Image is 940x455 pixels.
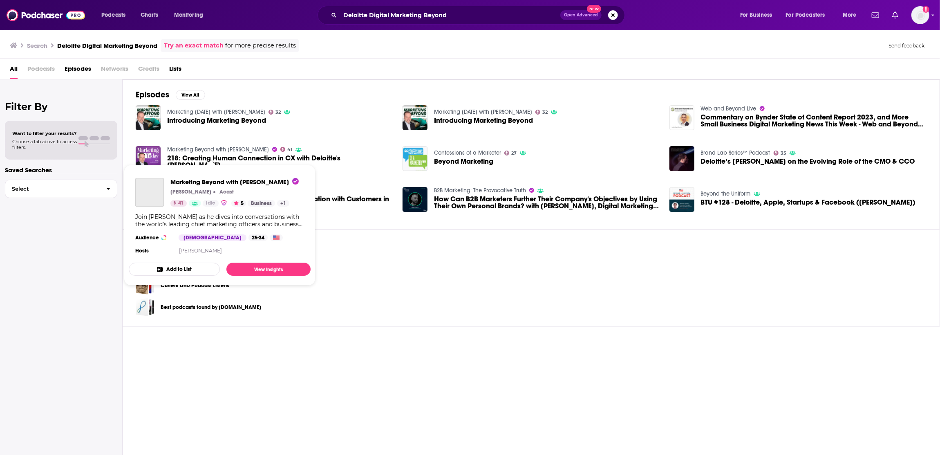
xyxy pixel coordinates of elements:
span: 35 [781,151,786,155]
span: Logged in as LindaBurns [911,6,929,24]
div: Search podcasts, credits, & more... [325,6,633,25]
a: Podchaser - Follow, Share and Rate Podcasts [7,7,85,23]
a: Charts [135,9,163,22]
a: [PERSON_NAME] [179,248,222,254]
a: Best podcasts found by digitalwellness.directory [136,298,154,316]
img: How Can B2B Marketers Further Their Company's Objectives by Using Their Own Personal Brands? with... [403,187,427,212]
a: Try an exact match [164,41,224,50]
a: Brand Lab Series™ Podcast [701,149,770,156]
button: Add to List [129,263,220,276]
h3: Audience [135,234,172,241]
span: 32 [542,110,548,114]
span: 41 [287,148,292,151]
a: Confessions of a Marketer [434,149,501,156]
a: How Can B2B Marketers Further Their Company's Objectives by Using Their Own Personal Brands? with... [434,196,660,209]
span: New [587,5,602,13]
span: For Podcasters [786,9,825,21]
span: 41 [178,199,184,207]
span: 27 [511,151,517,155]
img: User Profile [911,6,929,24]
img: Introducing Marketing Beyond [136,105,161,130]
span: for more precise results [225,41,296,50]
a: Marketing Beyond with Alan B. Hart [170,178,299,186]
button: 5 [231,200,246,207]
a: BTU #128 - Deloitte, Apple, Startups & Facebook (Francis Ebong) [701,199,916,206]
span: For Business [740,9,772,21]
span: More [843,9,857,21]
span: Charts [141,9,158,21]
a: Best podcasts found by [DOMAIN_NAME] [161,303,261,312]
a: Business [248,200,275,207]
span: 218: Creating Human Connection in CX with Deloitte's [PERSON_NAME] [167,155,393,169]
p: Saved Searches [5,166,117,174]
a: Marketing Beyond with Alan B. Hart [167,146,269,153]
button: Show profile menu [911,6,929,24]
img: Commentary on Bynder State of Content Report 2023, and More Small Business Digital Marketing News... [669,105,694,130]
h2: Filter By [5,101,117,113]
img: Deloitte’s Jonathan Copulsky on the Evolving Role of the CMO & CCO [669,146,694,171]
a: All [10,62,18,79]
a: EpisodesView All [136,90,205,100]
a: B2B Marketing: The Provocative Truth [434,187,526,194]
div: 25-34 [248,234,268,241]
span: Idle [206,199,215,207]
a: Episodes [65,62,91,79]
button: Open AdvancedNew [560,10,602,20]
button: open menu [96,9,136,22]
button: open menu [734,9,783,22]
span: Marketing Beyond with [PERSON_NAME] [170,178,299,186]
span: Select [5,186,100,191]
span: Introducing Marketing Beyond [434,117,533,124]
span: Podcasts [101,9,125,21]
a: Beyond Marketing [434,158,493,165]
a: 35 [774,151,787,155]
a: Beyond the Uniform [701,190,751,197]
h4: Hosts [135,248,149,254]
a: 27 [504,151,517,155]
a: Marketing Today with Alan Hart [434,108,532,115]
div: [DEMOGRAPHIC_DATA] [179,234,246,241]
span: Podcasts [27,62,55,79]
a: 41 [170,200,187,207]
a: 218: Creating Human Connection in CX with Deloitte's Tim Greulich [167,155,393,169]
h2: Episodes [136,90,169,100]
a: View Insights [226,263,311,276]
a: 41 [280,147,293,152]
p: [PERSON_NAME] [170,189,211,195]
div: Join [PERSON_NAME] as he dives into conversations with the world’s leading chief marketing office... [135,213,304,228]
a: Lists [169,62,181,79]
a: Show notifications dropdown [889,8,902,22]
a: AcastAcast [217,189,234,195]
img: Introducing Marketing Beyond [403,105,427,130]
a: Marketing Today with Alan Hart [167,108,265,115]
span: Networks [101,62,128,79]
img: Beyond Marketing [403,146,427,171]
span: Deloitte’s [PERSON_NAME] on the Evolving Role of the CMO & CCO [701,158,915,165]
a: +1 [277,200,289,207]
a: Introducing Marketing Beyond [167,117,266,124]
button: open menu [781,9,837,22]
span: Monitoring [174,9,203,21]
button: Select [5,180,117,198]
a: Web and Beyond Live [701,105,756,112]
span: Credits [138,62,159,79]
a: Idle [203,200,219,207]
span: Want to filter your results? [12,131,77,136]
svg: Add a profile image [923,6,929,13]
button: View All [176,90,205,100]
span: Choose a tab above to access filters. [12,139,77,150]
a: 32 [535,110,548,115]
